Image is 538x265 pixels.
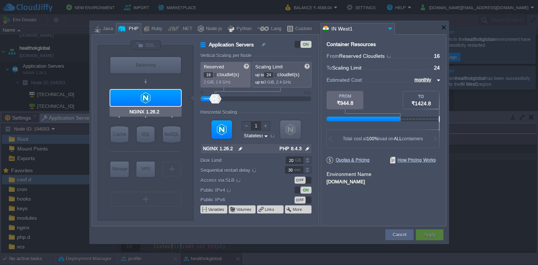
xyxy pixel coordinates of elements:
div: Vertical Scaling per Node [200,53,253,58]
label: Public IPv4 [200,186,275,194]
div: Lang [269,24,281,35]
div: NoSQL Databases [163,126,181,142]
p: cloudlet(s) [204,70,248,78]
label: Access via SLB [200,176,275,184]
div: Storage Containers [110,162,129,177]
div: Java [100,24,113,35]
div: SQL Databases [137,126,154,142]
span: To [327,65,332,71]
div: Elastic VPS [136,162,155,177]
div: Create New Layer [110,192,181,206]
button: Links [265,206,275,212]
span: 24 [434,65,440,71]
span: ₹944.8 [337,100,353,106]
span: Reserved [204,64,224,70]
span: From [327,53,339,59]
div: VPS [136,162,155,176]
div: 512 [304,90,311,95]
div: sec [294,166,302,173]
div: Container Resources [327,42,376,47]
span: Scaling Limit [332,65,361,71]
div: Create New Layer [163,162,181,176]
span: 2 GiB, 1.6 GHz [204,80,231,84]
div: OFF [295,197,306,204]
div: Python [234,24,252,35]
div: Custom [293,24,312,35]
div: Node.js [204,24,222,35]
span: 3 GiB, 2.4 GHz [264,80,291,84]
div: .NET [179,24,192,35]
span: up to [255,73,264,77]
div: Ruby [149,24,163,35]
button: Variables [208,206,225,212]
div: SQL [137,126,154,142]
span: Quotas & Pricing [327,157,370,163]
p: cloudlet(s) [255,70,309,78]
span: up to [255,80,264,84]
div: GB [295,157,302,164]
div: Balancing [110,57,181,73]
span: ₹1424.8 [411,100,431,106]
div: Storage [110,162,129,176]
button: Cancel [393,231,406,239]
div: Horizontal Scaling [200,110,239,115]
div: [DOMAIN_NAME] [327,178,441,184]
div: 0 [201,90,203,95]
button: Apply [424,231,435,239]
span: How Pricing Works [390,157,436,163]
div: OFF [295,177,306,184]
button: Volumes [236,206,252,212]
div: PHP [127,24,139,35]
div: Load Balancer [110,57,181,73]
div: ON [300,41,311,48]
div: Cache [111,126,128,142]
button: More [293,206,303,212]
label: Environment Name [327,171,371,177]
span: 16 [434,53,440,59]
span: Scaling Limit [255,64,283,70]
span: Reserved Cloudlets [339,53,392,59]
div: Application Servers [110,90,181,106]
label: Disk Limit [200,156,275,164]
div: NoSQL [163,126,181,142]
div: TO [403,94,439,99]
label: Sequential restart delay [200,166,275,174]
label: Public IPv6 [200,196,275,204]
div: FROM [327,94,363,98]
div: ON [300,187,311,194]
span: Estimated Cost [327,76,362,84]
